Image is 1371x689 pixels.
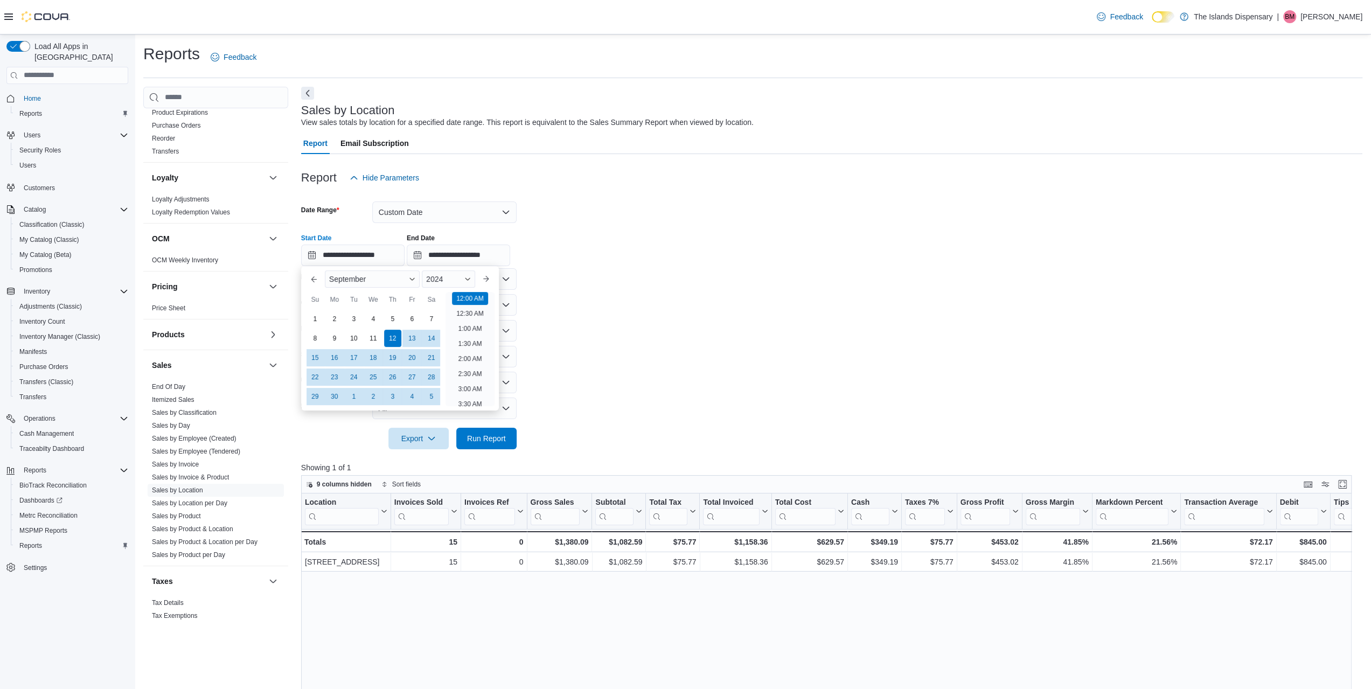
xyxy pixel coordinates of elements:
div: Debit [1279,498,1318,508]
span: Operations [24,414,55,423]
button: Next month [477,270,495,288]
a: Feedback [206,46,261,68]
a: Security Roles [15,144,65,157]
button: Classification (Classic) [11,217,133,232]
img: Cova [22,11,70,22]
span: MSPMP Reports [15,524,128,537]
a: Users [15,159,40,172]
div: day-20 [403,349,421,366]
div: day-1 [345,388,363,405]
a: Inventory Count [15,315,69,328]
a: Transfers (Classic) [15,375,78,388]
span: Cash Management [15,427,128,440]
li: 1:00 AM [454,322,486,335]
span: Reports [19,541,42,550]
button: Open list of options [502,326,510,335]
label: End Date [407,234,435,242]
div: Gross Profit [960,498,1010,525]
a: Sales by Product per Day [152,551,225,559]
a: Purchase Orders [15,360,73,373]
div: Gross Sales [530,498,580,508]
div: Total Tax [649,498,687,508]
span: Classification (Classic) [15,218,128,231]
a: BioTrack Reconciliation [15,479,91,492]
h3: Pricing [152,281,177,292]
span: Transfers [19,393,46,401]
a: Transfers [15,391,51,403]
button: Debit [1279,498,1326,525]
span: Dashboards [19,496,62,505]
a: Dashboards [15,494,67,507]
button: Reports [2,463,133,478]
div: day-23 [326,368,343,386]
div: Invoices Sold [394,498,449,508]
div: Invoices Ref [464,498,514,525]
span: MSPMP Reports [19,526,67,535]
a: Sales by Location [152,486,203,494]
button: Export [388,428,449,449]
span: Settings [24,563,47,572]
div: Markdown Percent [1096,498,1168,525]
h3: Loyalty [152,172,178,183]
span: My Catalog (Beta) [15,248,128,261]
button: Inventory [19,285,54,298]
span: Inventory Count [15,315,128,328]
span: Export [395,428,442,449]
a: MSPMP Reports [15,524,72,537]
div: Loyalty [143,193,288,223]
button: Promotions [11,262,133,277]
button: My Catalog (Beta) [11,247,133,262]
span: Catalog [19,203,128,216]
a: Reorder [152,135,175,142]
a: Tax Details [152,599,184,607]
span: Adjustments (Classic) [19,302,82,311]
span: 9 columns hidden [317,480,372,489]
h3: Report [301,171,337,184]
div: View sales totals by location for a specified date range. This report is equivalent to the Sales ... [301,117,754,128]
input: Dark Mode [1152,11,1174,23]
span: BioTrack Reconciliation [15,479,128,492]
span: Feedback [1110,11,1143,22]
a: Inventory Manager (Classic) [15,330,105,343]
p: The Islands Dispensary [1194,10,1272,23]
span: Product Expirations [152,108,208,117]
button: Total Tax [649,498,696,525]
span: Users [24,131,40,140]
div: Total Cost [775,498,835,525]
span: My Catalog (Classic) [15,233,128,246]
button: Reports [11,106,133,121]
button: Users [2,128,133,143]
span: Run Report [467,433,506,444]
button: Custom Date [372,201,517,223]
h3: Sales [152,360,172,371]
div: Transaction Average [1184,498,1264,508]
a: Manifests [15,345,51,358]
button: Settings [2,560,133,575]
div: Brad Methvin [1283,10,1296,23]
a: Purchase Orders [152,122,201,129]
button: Run Report [456,428,517,449]
div: day-6 [403,310,421,328]
div: day-2 [365,388,382,405]
span: Adjustments (Classic) [15,300,128,313]
button: Operations [2,411,133,426]
input: Press the down key to open a popover containing a calendar. [407,245,510,266]
button: Taxes [267,575,280,588]
label: Start Date [301,234,332,242]
span: Promotions [15,263,128,276]
span: Operations [19,412,128,425]
button: Pricing [267,280,280,293]
button: Traceabilty Dashboard [11,441,133,456]
span: Transfers (Classic) [19,378,73,386]
div: day-25 [365,368,382,386]
button: Users [19,129,45,142]
button: Inventory [2,284,133,299]
button: Customers [2,179,133,195]
a: Sales by Employee (Tendered) [152,448,240,455]
div: day-10 [345,330,363,347]
div: day-3 [384,388,401,405]
span: Inventory Manager (Classic) [19,332,100,341]
div: day-8 [307,330,324,347]
button: Inventory Count [11,314,133,329]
